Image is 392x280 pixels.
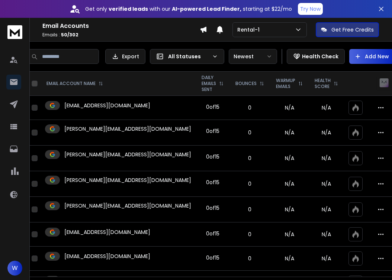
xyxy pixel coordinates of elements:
[234,154,266,162] p: 0
[270,96,309,120] td: N/A
[61,32,78,38] span: 50 / 302
[206,103,219,111] div: 0 of 15
[270,247,309,271] td: N/A
[234,180,266,188] p: 0
[202,75,216,92] p: DAILY EMAILS SENT
[46,81,103,87] div: EMAIL ACCOUNT NAME
[7,261,22,276] button: W
[313,154,340,162] p: N/A
[109,5,148,13] strong: verified leads
[105,49,145,64] button: Export
[64,253,150,260] p: [EMAIL_ADDRESS][DOMAIN_NAME]
[270,146,309,171] td: N/A
[287,49,345,64] button: Health Check
[331,26,374,33] p: Get Free Credits
[313,255,340,262] p: N/A
[276,78,295,89] p: WARMUP EMAILS
[64,176,191,184] p: [PERSON_NAME][EMAIL_ADDRESS][DOMAIN_NAME]
[64,202,191,209] p: [PERSON_NAME][EMAIL_ADDRESS][DOMAIN_NAME]
[229,49,277,64] button: Newest
[270,120,309,146] td: N/A
[206,230,219,237] div: 0 of 15
[234,129,266,136] p: 0
[315,78,331,89] p: HEALTH SCORE
[234,206,266,213] p: 0
[85,5,292,13] p: Get only with our starting at $22/mo
[42,32,200,38] p: Emails :
[64,125,191,133] p: [PERSON_NAME][EMAIL_ADDRESS][DOMAIN_NAME]
[313,104,340,111] p: N/A
[64,228,150,236] p: [EMAIL_ADDRESS][DOMAIN_NAME]
[298,3,323,15] button: Try Now
[235,81,257,87] p: BOUNCES
[64,102,150,109] p: [EMAIL_ADDRESS][DOMAIN_NAME]
[7,25,22,39] img: logo
[172,5,241,13] strong: AI-powered Lead Finder,
[234,255,266,262] p: 0
[313,180,340,188] p: N/A
[270,222,309,247] td: N/A
[313,231,340,238] p: N/A
[64,151,191,158] p: [PERSON_NAME][EMAIL_ADDRESS][DOMAIN_NAME]
[168,53,209,60] p: All Statuses
[302,53,338,60] p: Health Check
[234,231,266,238] p: 0
[206,254,219,261] div: 0 of 15
[313,129,340,136] p: N/A
[206,204,219,212] div: 0 of 15
[234,104,266,111] p: 0
[237,26,263,33] p: Rental-1
[206,127,219,135] div: 0 of 15
[313,206,340,213] p: N/A
[206,153,219,160] div: 0 of 15
[42,22,200,30] h1: Email Accounts
[300,5,321,13] p: Try Now
[270,197,309,222] td: N/A
[316,22,379,37] button: Get Free Credits
[206,179,219,186] div: 0 of 15
[270,171,309,197] td: N/A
